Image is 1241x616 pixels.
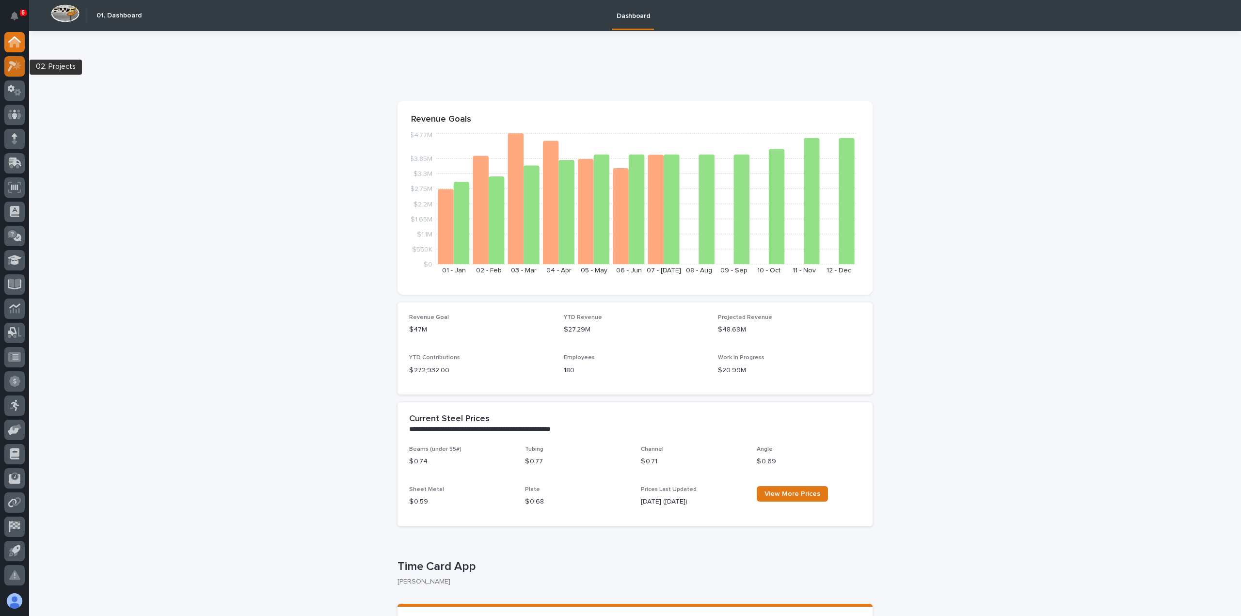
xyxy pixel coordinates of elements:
span: Beams (under 55#) [409,446,461,452]
h2: 01. Dashboard [96,12,142,20]
text: 08 - Aug [686,267,712,274]
p: 180 [564,365,707,376]
p: Time Card App [398,560,869,574]
text: 09 - Sep [720,267,748,274]
span: Prices Last Updated [641,487,697,492]
button: users-avatar [4,591,25,611]
span: Plate [525,487,540,492]
text: 03 - Mar [511,267,537,274]
p: $ 0.59 [409,497,513,507]
tspan: $3.3M [414,171,432,177]
button: Notifications [4,6,25,26]
text: 07 - [DATE] [647,267,681,274]
span: Revenue Goal [409,315,449,320]
img: Workspace Logo [51,4,80,22]
h2: Current Steel Prices [409,414,490,425]
p: [PERSON_NAME] [398,578,865,586]
text: 06 - Jun [616,267,642,274]
text: 01 - Jan [442,267,466,274]
text: 12 - Dec [827,267,851,274]
p: $ 0.77 [525,457,629,467]
tspan: $3.85M [410,156,432,162]
a: View More Prices [757,486,828,502]
tspan: $1.65M [411,216,432,222]
p: $ 0.74 [409,457,513,467]
tspan: $0 [424,261,432,268]
span: Employees [564,355,595,361]
p: Revenue Goals [411,114,859,125]
p: $ 0.71 [641,457,745,467]
p: $48.69M [718,325,861,335]
p: $ 0.68 [525,497,629,507]
tspan: $550K [412,246,432,253]
span: Angle [757,446,773,452]
p: $27.29M [564,325,707,335]
text: 10 - Oct [757,267,780,274]
span: Projected Revenue [718,315,772,320]
text: 05 - May [581,267,607,274]
text: 04 - Apr [546,267,572,274]
tspan: $2.2M [414,201,432,207]
p: $ 0.69 [757,457,861,467]
span: YTD Revenue [564,315,602,320]
span: Channel [641,446,664,452]
span: YTD Contributions [409,355,460,361]
span: View More Prices [764,490,820,497]
div: Notifications6 [12,12,25,27]
p: $47M [409,325,552,335]
p: [DATE] ([DATE]) [641,497,745,507]
p: $20.99M [718,365,861,376]
p: 6 [21,9,25,16]
span: Work in Progress [718,355,764,361]
tspan: $2.75M [410,186,432,192]
text: 02 - Feb [476,267,502,274]
tspan: $1.1M [417,231,432,237]
span: Tubing [525,446,543,452]
tspan: $4.77M [410,132,432,139]
p: $ 272,932.00 [409,365,552,376]
text: 11 - Nov [793,267,816,274]
span: Sheet Metal [409,487,444,492]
